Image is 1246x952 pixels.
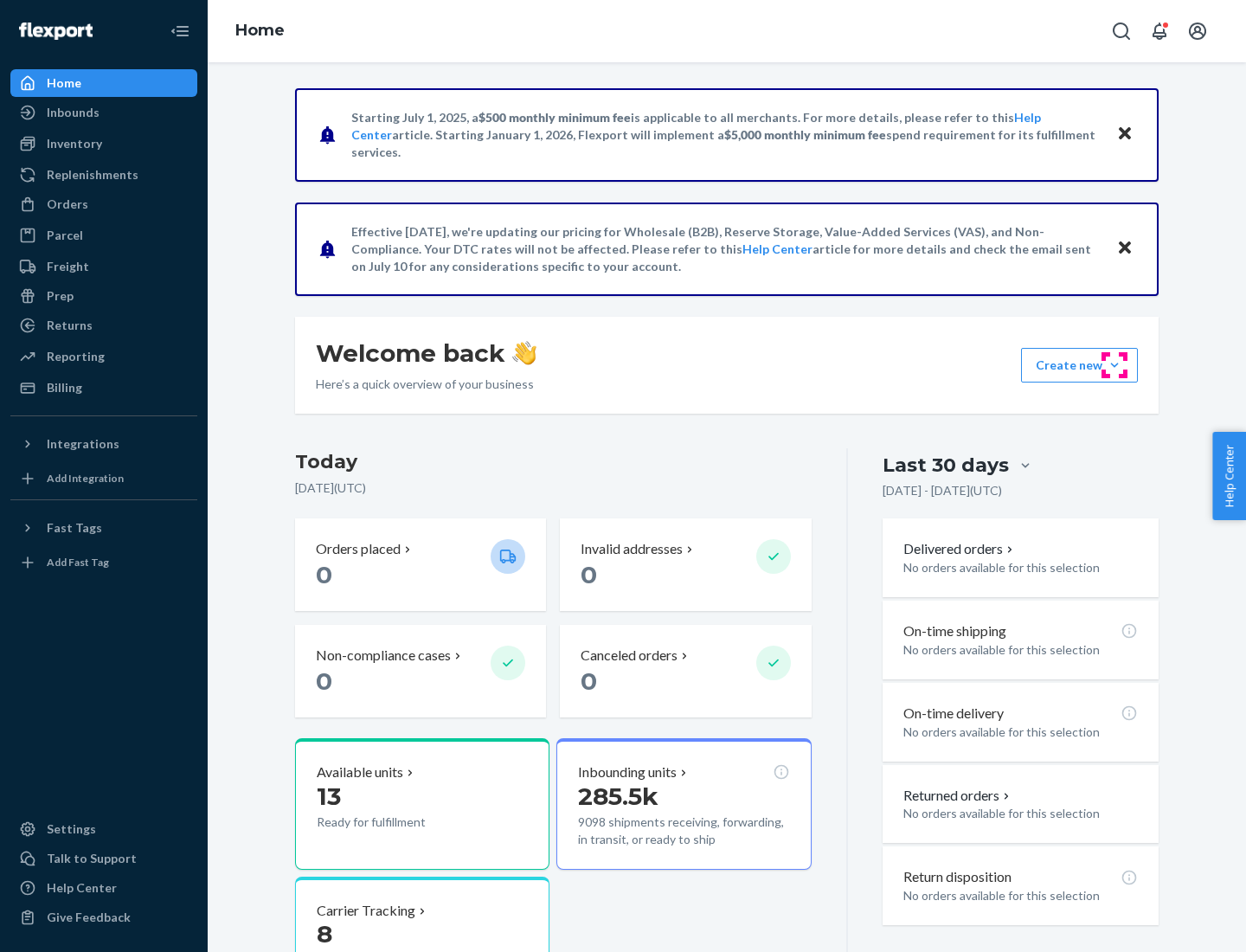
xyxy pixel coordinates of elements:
[1114,236,1136,261] button: Close
[578,814,789,848] p: 9098 shipments receiving, forwarding, in transit, or ready to ship
[47,435,119,453] div: Integrations
[903,887,1138,904] p: No orders available for this selection
[10,874,197,902] a: Help Center
[10,815,197,843] a: Settings
[47,379,82,396] div: Billing
[581,666,597,696] span: 0
[222,6,299,56] ol: breadcrumbs
[295,518,546,611] button: Orders placed 0
[47,317,93,334] div: Returns
[316,560,332,589] span: 0
[316,338,536,369] h1: Welcome back
[47,74,81,92] div: Home
[578,762,677,782] p: Inbounding units
[560,518,811,611] button: Invalid addresses 0
[47,519,102,537] div: Fast Tags
[316,376,536,393] p: Here’s a quick overview of your business
[316,539,401,559] p: Orders placed
[295,448,812,476] h3: Today
[1114,122,1136,147] button: Close
[47,227,83,244] div: Parcel
[1142,14,1177,48] button: Open notifications
[47,348,105,365] div: Reporting
[903,724,1138,741] p: No orders available for this selection
[19,23,93,40] img: Flexport logo
[47,471,124,486] div: Add Integration
[10,904,197,931] button: Give Feedback
[578,782,658,811] span: 285.5k
[1212,432,1246,520] button: Help Center
[724,127,886,142] span: $5,000 monthly minimum fee
[10,430,197,458] button: Integrations
[351,109,1100,161] p: Starting July 1, 2025, a is applicable to all merchants. For more details, please refer to this a...
[10,343,197,370] a: Reporting
[883,452,1009,479] div: Last 30 days
[295,738,549,870] button: Available units13Ready for fulfillment
[317,919,332,949] span: 8
[47,555,109,569] div: Add Fast Tag
[478,110,631,125] span: $500 monthly minimum fee
[10,130,197,158] a: Inventory
[47,287,74,305] div: Prep
[317,901,415,921] p: Carrier Tracking
[10,161,197,189] a: Replenishments
[581,539,683,559] p: Invalid addresses
[317,814,477,831] p: Ready for fulfillment
[295,479,812,497] p: [DATE] ( UTC )
[10,253,197,280] a: Freight
[47,879,117,897] div: Help Center
[903,867,1012,887] p: Return disposition
[903,805,1138,822] p: No orders available for this selection
[47,104,100,121] div: Inbounds
[742,241,812,256] a: Help Center
[903,786,1013,806] button: Returned orders
[163,14,197,48] button: Close Navigation
[10,222,197,249] a: Parcel
[295,625,546,717] button: Non-compliance cases 0
[10,99,197,126] a: Inbounds
[47,166,138,183] div: Replenishments
[10,312,197,339] a: Returns
[317,782,341,811] span: 13
[1180,14,1215,48] button: Open account menu
[316,646,451,666] p: Non-compliance cases
[10,190,197,218] a: Orders
[10,549,197,576] a: Add Fast Tag
[10,69,197,97] a: Home
[47,258,89,275] div: Freight
[903,559,1138,576] p: No orders available for this selection
[560,625,811,717] button: Canceled orders 0
[10,374,197,402] a: Billing
[351,223,1100,275] p: Effective [DATE], we're updating our pricing for Wholesale (B2B), Reserve Storage, Value-Added Se...
[316,666,332,696] span: 0
[903,621,1006,641] p: On-time shipping
[235,21,285,40] a: Home
[556,738,811,870] button: Inbounding units285.5k9098 shipments receiving, forwarding, in transit, or ready to ship
[903,641,1138,659] p: No orders available for this selection
[1104,14,1139,48] button: Open Search Box
[512,341,536,365] img: hand-wave emoji
[10,282,197,310] a: Prep
[1021,348,1138,383] button: Create new
[10,514,197,542] button: Fast Tags
[581,646,678,666] p: Canceled orders
[903,539,1017,559] button: Delivered orders
[47,135,102,152] div: Inventory
[47,196,88,213] div: Orders
[47,820,96,838] div: Settings
[883,482,1002,499] p: [DATE] - [DATE] ( UTC )
[10,465,197,492] a: Add Integration
[903,704,1004,724] p: On-time delivery
[47,909,131,926] div: Give Feedback
[47,850,137,867] div: Talk to Support
[581,560,597,589] span: 0
[317,762,403,782] p: Available units
[10,845,197,872] a: Talk to Support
